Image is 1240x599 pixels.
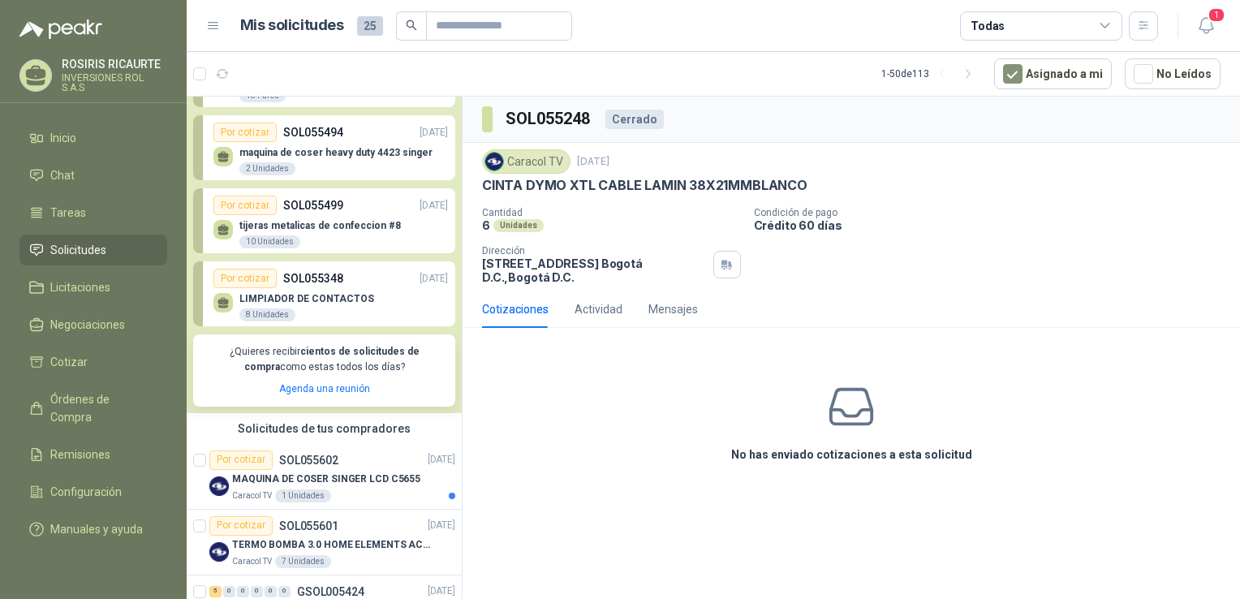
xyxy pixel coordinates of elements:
div: Cotizaciones [482,300,549,318]
p: GSOL005424 [297,586,364,597]
div: Por cotizar [213,269,277,288]
div: Solicitudes de tus compradores [187,413,462,444]
span: Chat [50,166,75,184]
button: Asignado a mi [994,58,1112,89]
div: 1 - 50 de 113 [881,61,981,87]
button: 1 [1191,11,1221,41]
a: Por cotizarSOL055601[DATE] Company LogoTERMO BOMBA 3.0 HOME ELEMENTS ACERO INOXCaracol TV7 Unidades [187,510,462,575]
p: Condición de pago [754,207,1234,218]
span: Configuración [50,483,122,501]
a: Cotizar [19,347,167,377]
div: 0 [237,586,249,597]
h3: No has enviado cotizaciones a esta solicitud [731,446,972,463]
img: Company Logo [209,476,229,496]
p: SOL055602 [279,455,338,466]
span: Cotizar [50,353,88,371]
p: tijeras metalicas de confeccion #8 [239,220,401,231]
a: Manuales y ayuda [19,514,167,545]
span: Negociaciones [50,316,125,334]
h3: SOL055248 [506,106,592,131]
p: [DATE] [420,125,448,140]
p: INVERSIONES ROL S.A.S [62,73,167,93]
span: Tareas [50,204,86,222]
div: Actividad [575,300,622,318]
div: Por cotizarSOL055595[DATE] GUANTE MULTIFLEX POLIESTER NITRILO TALLA 1048 ParesPor cotizarSOL05549... [187,15,462,413]
p: LIMPIADOR DE CONTACTOS [239,293,374,304]
p: SOL055601 [279,520,338,532]
p: [DATE] [428,518,455,533]
p: [DATE] [577,154,609,170]
a: Por cotizarSOL055499[DATE] tijeras metalicas de confeccion #810 Unidades [193,188,455,253]
p: MAQUINA DE COSER SINGER LCD C5655 [232,472,420,487]
div: 2 Unidades [239,162,295,175]
p: [STREET_ADDRESS] Bogotá D.C. , Bogotá D.C. [482,256,707,284]
p: maquina de coser heavy duty 4423 singer [239,147,433,158]
p: Caracol TV [232,555,272,568]
span: Remisiones [50,446,110,463]
p: ROSIRIS RICAURTE [62,58,167,70]
div: 0 [251,586,263,597]
div: Todas [971,17,1005,35]
div: 8 Unidades [239,308,295,321]
a: Configuración [19,476,167,507]
button: No Leídos [1125,58,1221,89]
div: Cerrado [605,110,664,129]
span: search [406,19,417,31]
span: Órdenes de Compra [50,390,152,426]
p: CINTA DYMO XTL CABLE LAMIN 38X21MMBLANCO [482,177,807,194]
a: Chat [19,160,167,191]
div: Mensajes [648,300,698,318]
p: Cantidad [482,207,741,218]
a: Por cotizarSOL055494[DATE] maquina de coser heavy duty 4423 singer2 Unidades [193,115,455,180]
div: 10 Unidades [239,235,300,248]
div: Por cotizar [213,123,277,142]
b: cientos de solicitudes de compra [244,346,420,373]
div: Por cotizar [209,516,273,536]
p: 6 [482,218,490,232]
div: Por cotizar [213,196,277,215]
a: Solicitudes [19,235,167,265]
p: SOL055494 [283,123,343,141]
p: SOL055499 [283,196,343,214]
img: Logo peakr [19,19,102,39]
p: Caracol TV [232,489,272,502]
span: Inicio [50,129,76,147]
a: Por cotizarSOL055348[DATE] LIMPIADOR DE CONTACTOS8 Unidades [193,261,455,326]
div: 0 [265,586,277,597]
div: 1 Unidades [275,489,331,502]
div: 0 [278,586,291,597]
p: ¿Quieres recibir como estas todos los días? [203,344,446,375]
p: TERMO BOMBA 3.0 HOME ELEMENTS ACERO INOX [232,537,434,553]
a: Negociaciones [19,309,167,340]
div: Por cotizar [209,450,273,470]
h1: Mis solicitudes [240,14,344,37]
p: Dirección [482,245,707,256]
a: Licitaciones [19,272,167,303]
a: Agenda una reunión [279,383,370,394]
span: 25 [357,16,383,36]
p: SOL055348 [283,269,343,287]
img: Company Logo [209,542,229,562]
span: Manuales y ayuda [50,520,143,538]
div: 5 [209,586,222,597]
div: 7 Unidades [275,555,331,568]
div: Caracol TV [482,149,570,174]
span: Solicitudes [50,241,106,259]
span: Licitaciones [50,278,110,296]
div: 0 [223,586,235,597]
p: [DATE] [428,584,455,599]
span: 1 [1208,7,1225,23]
a: Por cotizarSOL055602[DATE] Company LogoMAQUINA DE COSER SINGER LCD C5655Caracol TV1 Unidades [187,444,462,510]
a: Remisiones [19,439,167,470]
a: Inicio [19,123,167,153]
p: [DATE] [420,271,448,287]
p: Crédito 60 días [754,218,1234,232]
img: Company Logo [485,153,503,170]
p: [DATE] [428,452,455,468]
a: Tareas [19,197,167,228]
a: Órdenes de Compra [19,384,167,433]
div: Unidades [493,219,544,232]
p: [DATE] [420,198,448,213]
